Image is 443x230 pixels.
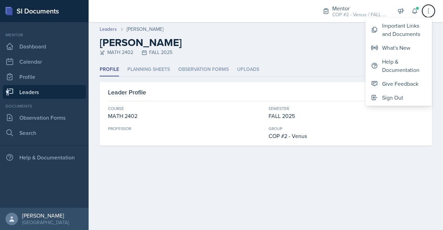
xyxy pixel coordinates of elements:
button: Help & Documentation [365,55,432,77]
button: Important Links and Documents [365,19,432,41]
div: Documents [3,103,86,109]
div: [PERSON_NAME] [22,212,69,219]
a: Dashboard [3,39,86,53]
button: What's New [365,41,432,55]
li: Profile [100,63,119,76]
a: Search [3,126,86,140]
li: Planning Sheets [127,63,170,76]
div: Sign Out [382,93,403,102]
div: Help & Documentation [382,57,426,74]
li: Uploads [237,63,259,76]
div: [PERSON_NAME] [127,26,163,33]
button: Sign Out [365,91,432,104]
button: Give Feedback [365,77,432,91]
div: FALL 2025 [269,112,424,120]
div: COP #2 - Venus [269,132,424,140]
div: Professor [108,126,263,132]
div: Mentor [3,32,86,38]
div: [GEOGRAPHIC_DATA] [22,219,69,226]
li: Observation Forms [178,63,229,76]
div: MATH 2402 FALL 2025 [100,49,432,56]
div: Important Links and Documents [382,21,426,38]
a: Calendar [3,55,86,68]
div: COP #2 - Venus / FALL 2025 [332,11,388,18]
div: Group [269,126,424,132]
a: Leaders [100,26,117,33]
div: Help & Documentation [3,150,86,164]
div: Semester [269,105,424,112]
h2: [PERSON_NAME] [100,36,432,49]
div: MATH 2402 [108,112,263,120]
div: Mentor [332,4,388,12]
div: Course [108,105,263,112]
a: Profile [3,70,86,84]
a: Leaders [3,85,86,99]
div: Give Feedback [382,80,418,88]
div: What's New [382,44,410,52]
a: Observation Forms [3,111,86,125]
h3: Leader Profile [108,88,146,97]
